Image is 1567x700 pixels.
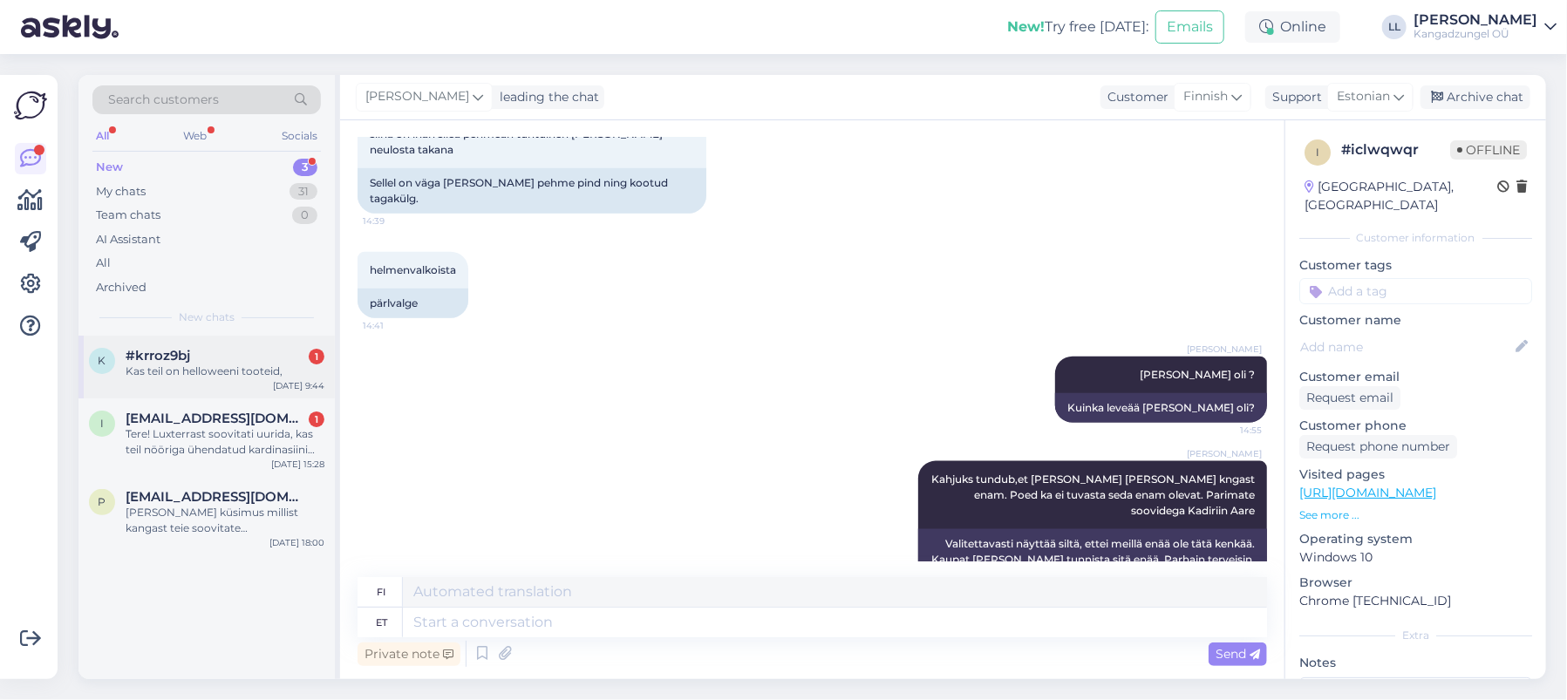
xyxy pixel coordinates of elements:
div: leading the chat [493,88,599,106]
span: helmenvalkoista [370,263,456,276]
span: Kahjuks tundub,et [PERSON_NAME] [PERSON_NAME] kngast enam. Poed ka ei tuvasta seda enam olevat. P... [931,472,1257,517]
p: Visited pages [1299,466,1532,484]
div: Team chats [96,207,160,224]
div: My chats [96,183,146,200]
span: i [1316,146,1319,159]
span: 14:41 [363,319,428,332]
div: Request email [1299,386,1400,410]
p: Notes [1299,654,1532,672]
span: Search customers [108,91,219,109]
div: 0 [292,207,317,224]
span: info@topeltklikk.ee [126,411,307,426]
span: i [100,417,104,430]
div: [DATE] 9:44 [273,379,324,392]
div: Archived [96,279,146,296]
div: All [96,255,111,272]
span: Send [1216,646,1260,662]
p: See more ... [1299,507,1532,523]
div: Sellel on väga [PERSON_NAME] pehme pind ning kootud tagakülg. [358,168,706,214]
img: Askly Logo [14,89,47,122]
div: All [92,125,112,147]
div: [GEOGRAPHIC_DATA], [GEOGRAPHIC_DATA] [1305,178,1497,214]
div: Tere! Luxterrast soovitati uurida, kas teil nööriga ühendatud kardinasiini liugureid on? Otsingus... [126,426,324,458]
div: Extra [1299,628,1532,643]
div: Valitettavasti näyttää siltä, ​​ettei meillä enää ole tätä kenkää. Kaupat [PERSON_NAME] tunnista ... [918,529,1267,590]
div: LL [1382,15,1407,39]
div: Request phone number [1299,435,1457,459]
div: fi [378,577,386,607]
span: Offline [1450,140,1527,160]
b: New! [1007,18,1045,35]
div: Online [1245,11,1340,43]
p: Customer name [1299,311,1532,330]
p: Customer tags [1299,256,1532,275]
div: Kuinka leveää [PERSON_NAME] oli? [1055,393,1267,423]
input: Add a tag [1299,278,1532,304]
span: [PERSON_NAME] [365,87,469,106]
button: Emails [1155,10,1224,44]
p: Customer email [1299,368,1532,386]
div: 1 [309,411,324,427]
div: Kangadzungel OÜ [1414,27,1537,41]
div: Customer [1100,88,1168,106]
div: Private note [358,642,460,666]
div: 3 [293,159,317,176]
span: 14:39 [363,214,428,228]
p: Customer phone [1299,417,1532,435]
div: # iclwqwqr [1341,139,1450,160]
span: Finnish [1183,87,1228,106]
div: AI Assistant [96,231,160,248]
span: paripilleriin@gmail.com [126,489,307,505]
span: 14:55 [1196,424,1262,437]
div: 1 [309,349,324,364]
div: Support [1265,88,1322,106]
a: [URL][DOMAIN_NAME] [1299,485,1436,500]
div: [DATE] 18:00 [269,536,324,549]
p: Browser [1299,574,1532,592]
p: Windows 10 [1299,548,1532,567]
div: Customer information [1299,230,1532,246]
span: p [99,495,106,508]
p: Chrome [TECHNICAL_ID] [1299,592,1532,610]
div: [DATE] 15:28 [271,458,324,471]
div: Try free [DATE]: [1007,17,1148,37]
div: Kas teil on helloweeni tooteid, [126,364,324,379]
input: Add name [1300,337,1512,357]
div: 31 [290,183,317,200]
span: k [99,354,106,367]
div: Archive chat [1421,85,1530,109]
div: pärlvalge [358,289,468,318]
p: Operating system [1299,530,1532,548]
span: Estonian [1337,87,1390,106]
div: [PERSON_NAME] küsimus millist kangast teie soovitate masintikkimisel embleemi tegemiseks. [126,505,324,536]
span: [PERSON_NAME] [1187,343,1262,356]
span: [PERSON_NAME] oli ? [1140,368,1255,381]
div: Socials [278,125,321,147]
span: New chats [179,309,235,325]
div: New [96,159,123,176]
a: [PERSON_NAME]Kangadzungel OÜ [1414,13,1557,41]
div: et [376,608,387,637]
div: [PERSON_NAME] [1414,13,1537,27]
div: Web [181,125,211,147]
span: #krroz9bj [126,348,190,364]
span: [PERSON_NAME] [1187,447,1262,460]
